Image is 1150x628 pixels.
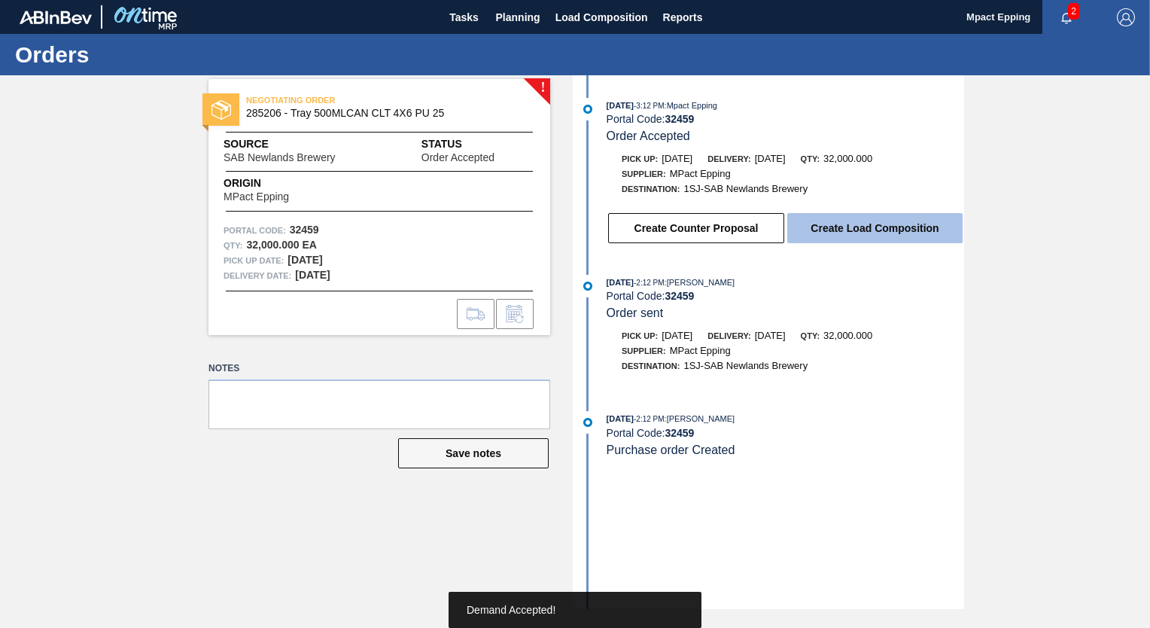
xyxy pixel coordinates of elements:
[583,418,592,427] img: atual
[1042,7,1091,28] button: Notifications
[707,331,750,340] span: Delivery:
[398,438,549,468] button: Save notes
[20,11,92,24] img: TNhmsLtSVTkK8tSr43FrP2fwEKptu5GPRR3wAAAABJRU5ErkJggg==
[607,278,634,287] span: [DATE]
[607,427,964,439] div: Portal Code:
[707,154,750,163] span: Delivery:
[787,213,963,243] button: Create Load Composition
[665,278,735,287] span: : [PERSON_NAME]
[1117,8,1135,26] img: Logout
[496,299,534,329] div: Inform order change
[607,444,735,456] span: Purchase order Created
[583,105,592,114] img: atual
[634,415,665,423] span: - 2:12 PM
[823,153,872,164] span: 32,000.000
[665,414,735,423] span: : [PERSON_NAME]
[622,169,666,178] span: Supplier:
[208,358,550,380] label: Notes
[246,93,457,108] span: NEGOTIATING ORDER
[662,153,692,164] span: [DATE]
[607,130,690,142] span: Order Accepted
[15,46,282,63] h1: Orders
[224,238,242,253] span: Qty :
[665,101,717,110] span: : Mpact Epping
[607,306,664,319] span: Order sent
[1068,3,1079,20] span: 2
[224,191,289,203] span: MPact Epping
[663,8,703,26] span: Reports
[608,213,784,243] button: Create Counter Proposal
[211,100,231,120] img: status
[683,183,808,194] span: 1SJ-SAB Newlands Brewery
[801,331,820,340] span: Qty:
[823,330,872,341] span: 32,000.000
[665,427,694,439] strong: 32459
[665,113,694,125] strong: 32459
[622,346,666,355] span: Supplier:
[224,152,336,163] span: SAB Newlands Brewery
[670,345,731,356] span: MPact Epping
[246,108,519,119] span: 285206 - Tray 500MLCAN CLT 4X6 PU 25
[290,224,319,236] strong: 32459
[665,290,694,302] strong: 32459
[224,136,381,152] span: Source
[448,8,481,26] span: Tasks
[555,8,648,26] span: Load Composition
[287,254,322,266] strong: [DATE]
[634,102,665,110] span: - 3:12 PM
[224,175,327,191] span: Origin
[683,360,808,371] span: 1SJ-SAB Newlands Brewery
[421,152,494,163] span: Order Accepted
[224,223,286,238] span: Portal Code:
[607,290,964,302] div: Portal Code:
[496,8,540,26] span: Planning
[670,168,731,179] span: MPact Epping
[583,282,592,291] img: atual
[662,330,692,341] span: [DATE]
[622,331,658,340] span: Pick up:
[622,154,658,163] span: Pick up:
[457,299,494,329] div: Go to Load Composition
[224,253,284,268] span: Pick up Date:
[421,136,535,152] span: Status
[224,268,291,283] span: Delivery Date:
[295,269,330,281] strong: [DATE]
[467,604,555,616] span: Demand Accepted!
[755,330,786,341] span: [DATE]
[607,414,634,423] span: [DATE]
[755,153,786,164] span: [DATE]
[801,154,820,163] span: Qty:
[607,101,634,110] span: [DATE]
[634,279,665,287] span: - 2:12 PM
[622,361,680,370] span: Destination:
[246,239,316,251] strong: 32,000.000 EA
[607,113,964,125] div: Portal Code:
[622,184,680,194] span: Destination:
